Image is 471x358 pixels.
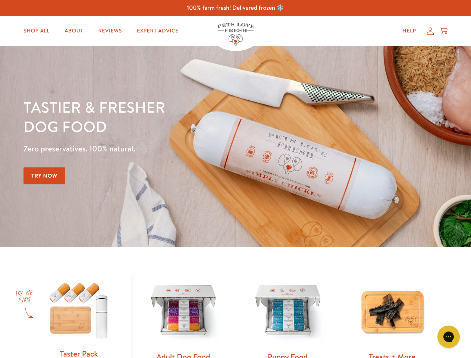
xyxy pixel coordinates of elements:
[23,97,306,136] h1: Tastier & fresher dog food
[59,23,89,38] a: About
[434,323,464,351] iframe: Gorgias live chat messenger
[23,167,65,184] a: Try Now
[23,142,306,156] p: Zero preservatives. 100% natural.
[131,23,185,38] a: Expert Advice
[92,23,128,38] a: Reviews
[396,23,422,38] a: Help
[217,23,254,45] img: Pets Love Fresh
[18,23,56,38] a: Shop All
